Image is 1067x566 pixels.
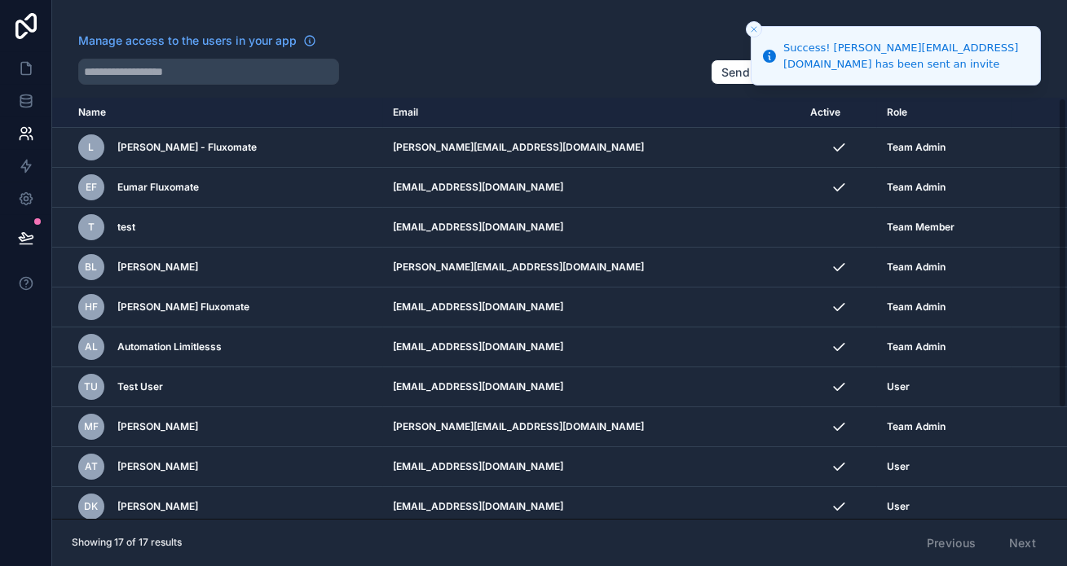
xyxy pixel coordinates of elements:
div: scrollable content [52,98,1067,519]
span: Automation Limitlesss [117,340,222,353]
span: User [887,460,910,473]
td: [EMAIL_ADDRESS][DOMAIN_NAME] [383,168,800,208]
span: HF [85,301,98,314]
td: [EMAIL_ADDRESS][DOMAIN_NAME] [383,208,800,248]
span: Team Admin [887,301,946,314]
span: [PERSON_NAME] [117,500,198,513]
span: AT [85,460,98,473]
span: EF [86,181,97,194]
div: Success! [PERSON_NAME][EMAIL_ADDRESS][DOMAIN_NAME] has been sent an invite [783,40,1027,72]
span: L [89,141,95,154]
td: [PERSON_NAME][EMAIL_ADDRESS][DOMAIN_NAME] [383,128,800,168]
td: [EMAIL_ADDRESS][DOMAIN_NAME] [383,487,800,527]
span: Team Admin [887,340,946,353]
button: Close toast [746,21,762,37]
span: AL [85,340,98,353]
span: Team Admin [887,261,946,274]
th: Email [383,98,800,128]
span: BL [86,261,98,274]
span: Showing 17 of 17 results [72,536,182,549]
span: test [117,221,135,234]
td: [EMAIL_ADDRESS][DOMAIN_NAME] [383,367,800,407]
span: Team Admin [887,181,946,194]
td: [EMAIL_ADDRESS][DOMAIN_NAME] [383,327,800,367]
span: [PERSON_NAME] [117,460,198,473]
td: [EMAIL_ADDRESS][DOMAIN_NAME] [383,287,800,327]
th: Active [800,98,877,128]
span: Team Admin [887,141,946,154]
span: TU [85,380,99,393]
td: [PERSON_NAME][EMAIL_ADDRESS][DOMAIN_NAME] [383,407,800,447]
th: Name [52,98,383,128]
span: User [887,500,910,513]
span: t [88,221,95,234]
span: [PERSON_NAME] [117,261,198,274]
span: Team Admin [887,420,946,433]
span: [PERSON_NAME] Fluxomate [117,301,249,314]
span: MF [84,420,99,433]
td: [PERSON_NAME][EMAIL_ADDRESS][DOMAIN_NAME] [383,248,800,287]
span: Test User [117,380,163,393]
a: Manage access to the users in your app [78,33,316,49]
span: [PERSON_NAME] [117,420,198,433]
span: [PERSON_NAME] - Fluxomate [117,141,257,154]
th: Role [877,98,1012,128]
span: DK [85,500,99,513]
td: [EMAIL_ADDRESS][DOMAIN_NAME] [383,447,800,487]
span: Eumar Fluxomate [117,181,199,194]
button: Send invite [PERSON_NAME] [711,59,897,86]
span: Manage access to the users in your app [78,33,297,49]
span: User [887,380,910,393]
span: Team Member [887,221,955,234]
